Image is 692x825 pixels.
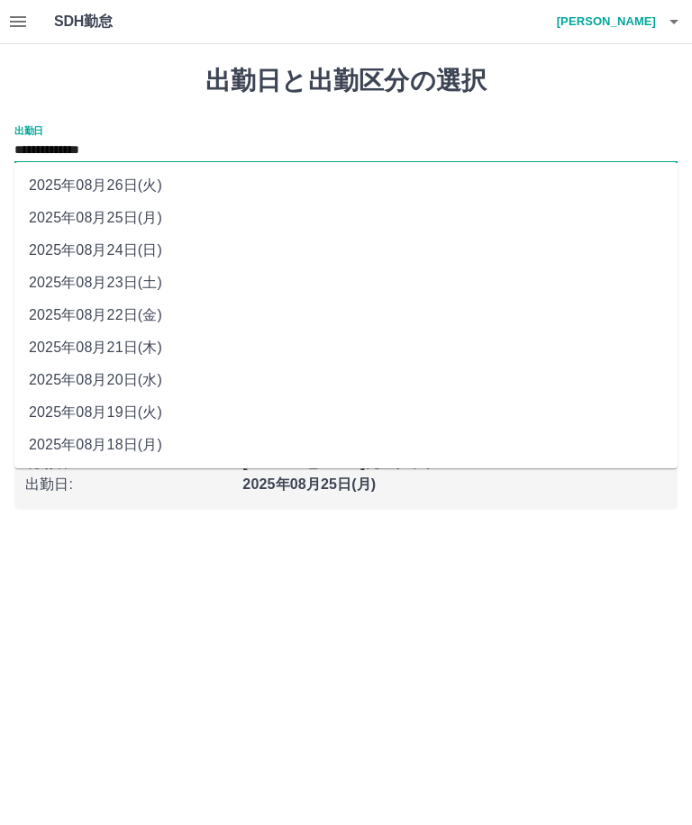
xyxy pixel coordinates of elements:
li: 2025年08月22日(金) [14,299,678,331]
li: 2025年08月25日(月) [14,202,678,234]
li: 2025年08月21日(木) [14,331,678,364]
li: 2025年08月23日(土) [14,267,678,299]
b: 2025年08月25日(月) [242,476,376,492]
li: 2025年08月26日(火) [14,169,678,202]
h1: 出勤日と出勤区分の選択 [14,66,678,96]
p: 出勤日 : [25,474,232,495]
li: 2025年08月19日(火) [14,396,678,429]
li: 2025年08月20日(水) [14,364,678,396]
label: 出勤日 [14,123,43,137]
li: 2025年08月18日(月) [14,429,678,461]
li: 2025年08月24日(日) [14,234,678,267]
